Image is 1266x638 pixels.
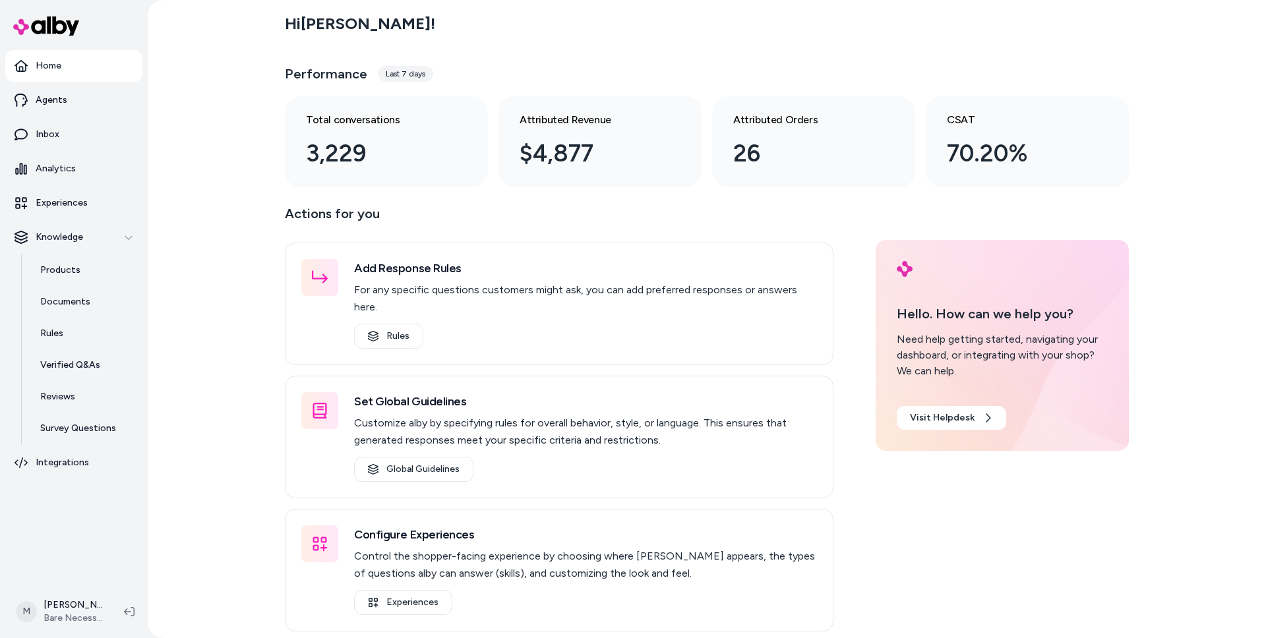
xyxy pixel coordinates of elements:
[40,422,116,435] p: Survey Questions
[27,349,142,381] a: Verified Q&As
[36,456,89,469] p: Integrations
[947,136,1087,171] div: 70.20%
[40,390,75,403] p: Reviews
[5,447,142,478] a: Integrations
[306,136,446,171] div: 3,229
[44,598,103,612] p: [PERSON_NAME]
[5,187,142,219] a: Experiences
[712,96,915,187] a: Attributed Orders 26
[27,318,142,349] a: Rules
[8,591,113,633] button: M[PERSON_NAME]Bare Necessities
[520,136,659,171] div: $4,877
[5,84,142,116] a: Agents
[5,119,142,150] a: Inbox
[897,332,1108,379] div: Need help getting started, navigating your dashboard, or integrating with your shop? We can help.
[354,324,423,349] a: Rules
[926,96,1129,187] a: CSAT 70.20%
[36,59,61,72] p: Home
[27,413,142,444] a: Survey Questions
[40,264,80,277] p: Products
[354,259,817,277] h3: Add Response Rules
[5,50,142,82] a: Home
[285,14,435,34] h2: Hi [PERSON_NAME] !
[40,327,63,340] p: Rules
[354,415,817,449] p: Customize alby by specifying rules for overall behavior, style, or language. This ensures that ge...
[498,96,702,187] a: Attributed Revenue $4,877
[378,66,433,82] div: Last 7 days
[36,162,76,175] p: Analytics
[36,94,67,107] p: Agents
[16,601,37,622] span: M
[285,96,488,187] a: Total conversations 3,229
[520,112,659,128] h3: Attributed Revenue
[5,153,142,185] a: Analytics
[285,65,367,83] h3: Performance
[354,590,452,615] a: Experiences
[36,231,83,244] p: Knowledge
[354,525,817,544] h3: Configure Experiences
[13,16,79,36] img: alby Logo
[27,254,142,286] a: Products
[354,548,817,582] p: Control the shopper-facing experience by choosing where [PERSON_NAME] appears, the types of quest...
[285,203,833,235] p: Actions for you
[36,128,59,141] p: Inbox
[44,612,103,625] span: Bare Necessities
[354,281,817,316] p: For any specific questions customers might ask, you can add preferred responses or answers here.
[306,112,446,128] h3: Total conversations
[947,112,1087,128] h3: CSAT
[40,295,90,308] p: Documents
[27,286,142,318] a: Documents
[733,136,873,171] div: 26
[897,304,1108,324] p: Hello. How can we help you?
[897,261,913,277] img: alby Logo
[354,457,473,482] a: Global Guidelines
[40,359,100,372] p: Verified Q&As
[733,112,873,128] h3: Attributed Orders
[27,381,142,413] a: Reviews
[354,392,817,411] h3: Set Global Guidelines
[5,221,142,253] button: Knowledge
[36,196,88,210] p: Experiences
[897,406,1006,430] a: Visit Helpdesk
